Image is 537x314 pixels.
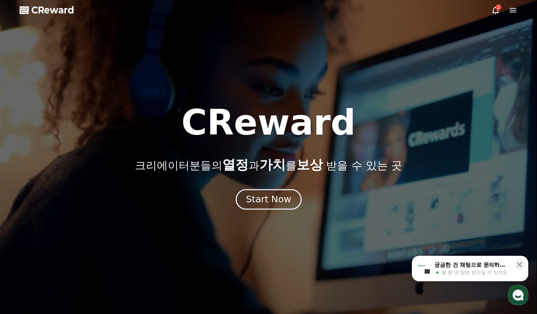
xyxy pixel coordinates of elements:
[20,4,74,16] a: CReward
[246,193,291,206] div: Start Now
[496,4,501,10] div: 2
[31,4,74,16] span: CReward
[237,197,300,204] a: Start Now
[23,242,27,247] span: 홈
[94,231,140,249] a: 설정
[259,157,286,172] span: 가치
[222,157,248,172] span: 열정
[2,231,48,249] a: 홈
[181,105,355,140] h1: CReward
[491,6,500,15] a: 2
[112,242,121,247] span: 설정
[67,242,75,248] span: 대화
[297,157,323,172] span: 보상
[48,231,94,249] a: 대화
[135,158,402,172] p: 크리에이터분들의 과 를 받을 수 있는 곳
[235,189,301,210] button: Start Now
